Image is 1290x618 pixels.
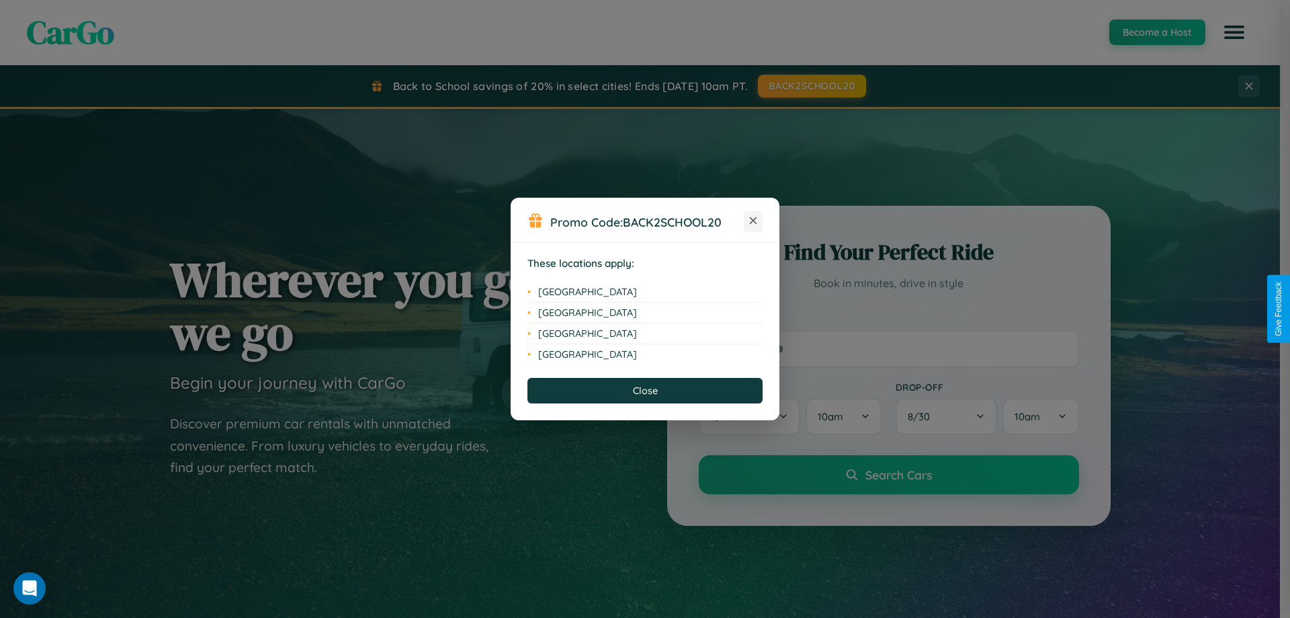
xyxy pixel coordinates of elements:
[527,282,763,303] li: [GEOGRAPHIC_DATA]
[623,215,722,229] b: BACK2SCHOOL20
[527,303,763,323] li: [GEOGRAPHIC_DATA]
[527,257,634,270] strong: These locations apply:
[527,344,763,364] li: [GEOGRAPHIC_DATA]
[527,323,763,344] li: [GEOGRAPHIC_DATA]
[550,215,744,229] h3: Promo Code:
[1274,282,1283,336] div: Give Feedback
[13,572,46,605] div: Open Intercom Messenger
[527,378,763,403] button: Close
